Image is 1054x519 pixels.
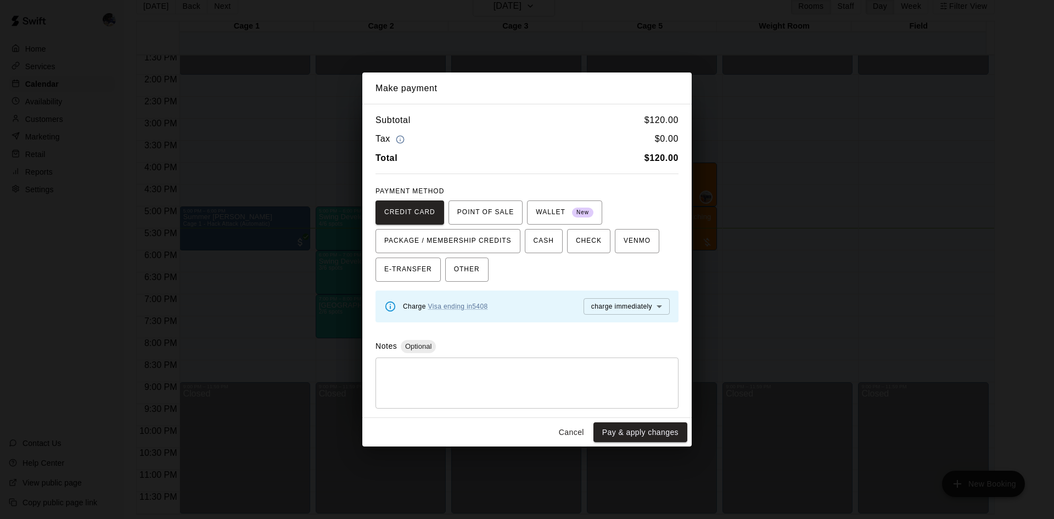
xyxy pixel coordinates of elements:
[375,153,397,163] b: Total
[576,232,602,250] span: CHECK
[428,303,488,310] a: Visa ending in 5408
[593,422,687,443] button: Pay & apply changes
[644,113,679,127] h6: $ 120.00
[362,72,692,104] h2: Make payment
[534,232,554,250] span: CASH
[527,200,602,225] button: WALLET New
[375,187,444,195] span: PAYMENT METHOD
[375,200,444,225] button: CREDIT CARD
[401,342,436,350] span: Optional
[457,204,514,221] span: POINT OF SALE
[615,229,659,253] button: VENMO
[375,258,441,282] button: E-TRANSFER
[375,342,397,350] label: Notes
[536,204,593,221] span: WALLET
[454,261,480,278] span: OTHER
[624,232,651,250] span: VENMO
[375,132,407,147] h6: Tax
[591,303,652,310] span: charge immediately
[448,200,523,225] button: POINT OF SALE
[644,153,679,163] b: $ 120.00
[572,205,593,220] span: New
[375,113,411,127] h6: Subtotal
[375,229,520,253] button: PACKAGE / MEMBERSHIP CREDITS
[384,232,512,250] span: PACKAGE / MEMBERSHIP CREDITS
[403,303,488,310] span: Charge
[525,229,563,253] button: CASH
[554,422,589,443] button: Cancel
[384,261,432,278] span: E-TRANSFER
[655,132,679,147] h6: $ 0.00
[384,204,435,221] span: CREDIT CARD
[567,229,610,253] button: CHECK
[445,258,489,282] button: OTHER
